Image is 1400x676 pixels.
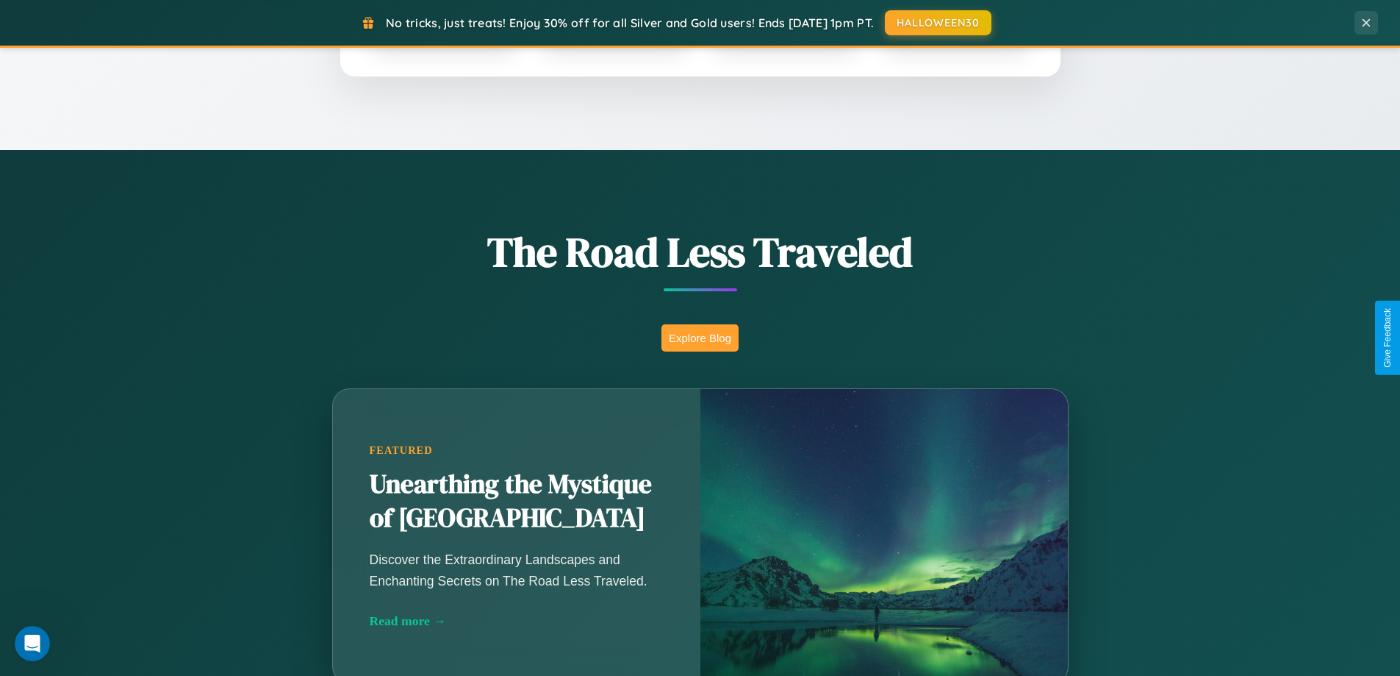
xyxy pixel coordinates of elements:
iframe: Intercom live chat [15,626,50,661]
div: Read more → [370,613,664,629]
div: Give Feedback [1382,308,1393,368]
h2: Unearthing the Mystique of [GEOGRAPHIC_DATA] [370,468,664,536]
p: Discover the Extraordinary Landscapes and Enchanting Secrets on The Road Less Traveled. [370,549,664,591]
h1: The Road Less Traveled [259,224,1141,280]
button: Explore Blog [661,324,739,352]
div: Featured [370,444,664,457]
span: No tricks, just treats! Enjoy 30% off for all Silver and Gold users! Ends [DATE] 1pm PT. [386,15,874,30]
button: HALLOWEEN30 [885,10,991,35]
